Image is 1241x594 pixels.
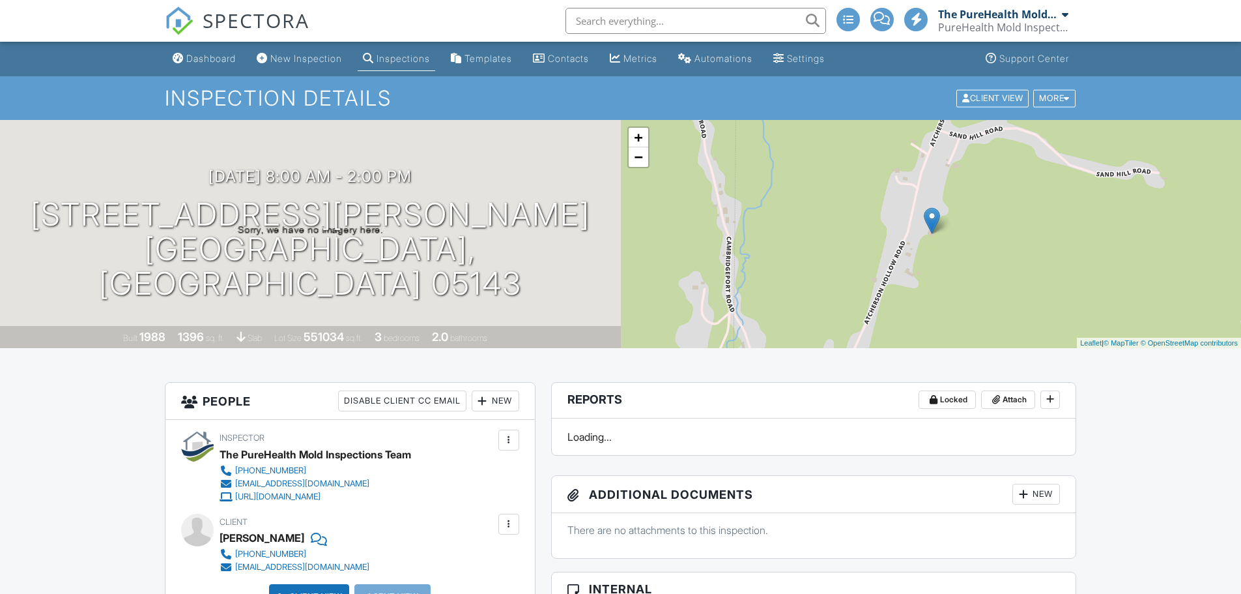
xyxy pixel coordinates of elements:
div: New [472,391,519,411]
div: [PHONE_NUMBER] [235,549,306,559]
a: Inspections [358,47,435,71]
div: 1988 [139,330,165,344]
div: More [1033,89,1076,107]
input: Search everything... [565,8,826,34]
span: Client [220,517,248,527]
div: Contacts [548,53,589,64]
div: | [1077,338,1241,349]
h3: [DATE] 8:00 am - 2:00 pm [208,168,412,185]
span: bedrooms [384,333,420,343]
a: [URL][DOMAIN_NAME] [220,490,401,503]
div: 551034 [304,330,344,344]
h1: [STREET_ADDRESS][PERSON_NAME] [GEOGRAPHIC_DATA], [GEOGRAPHIC_DATA] 05143 [21,198,600,301]
div: Inspections [377,53,430,64]
a: Zoom out [629,147,648,167]
h3: Additional Documents [552,476,1076,513]
p: There are no attachments to this inspection. [567,523,1061,537]
span: sq.ft. [346,333,362,343]
span: sq. ft. [206,333,224,343]
a: Client View [955,93,1032,102]
img: The Best Home Inspection Software - Spectora [165,7,193,35]
a: Leaflet [1080,339,1102,347]
span: Built [123,333,137,343]
a: Support Center [980,47,1074,71]
div: New Inspection [270,53,342,64]
a: [PHONE_NUMBER] [220,548,369,561]
div: 1396 [178,330,204,344]
div: Metrics [623,53,657,64]
a: Templates [446,47,517,71]
a: SPECTORA [165,18,309,45]
div: [URL][DOMAIN_NAME] [235,492,321,502]
a: New Inspection [251,47,347,71]
a: Settings [768,47,830,71]
div: Dashboard [186,53,236,64]
div: Automations [694,53,752,64]
div: The PureHealth Mold Inspections Team [220,445,411,464]
div: Support Center [999,53,1069,64]
a: Zoom in [629,128,648,147]
div: The PureHealth Mold Inspections Team [938,8,1059,21]
span: slab [248,333,262,343]
div: Settings [787,53,825,64]
a: [EMAIL_ADDRESS][DOMAIN_NAME] [220,477,401,490]
span: SPECTORA [203,7,309,34]
a: [EMAIL_ADDRESS][DOMAIN_NAME] [220,561,369,574]
div: [EMAIL_ADDRESS][DOMAIN_NAME] [235,562,369,572]
div: 3 [375,330,382,344]
div: [EMAIL_ADDRESS][DOMAIN_NAME] [235,479,369,489]
span: Lot Size [274,333,302,343]
a: Automations (Basic) [673,47,758,71]
div: Client View [956,89,1029,107]
a: [PHONE_NUMBER] [220,464,401,477]
a: Dashboard [167,47,241,71]
div: 2.0 [432,330,448,344]
div: Disable Client CC Email [338,391,466,411]
div: PureHealth Mold Inspections [938,21,1068,34]
span: bathrooms [450,333,487,343]
a: Metrics [605,47,663,71]
h1: Inspection Details [165,87,1077,110]
a: Contacts [528,47,594,71]
h3: People [165,383,535,420]
span: Inspector [220,433,264,443]
div: Templates [464,53,512,64]
div: [PHONE_NUMBER] [235,466,306,476]
div: New [1012,484,1060,505]
div: [PERSON_NAME] [220,528,304,548]
a: © OpenStreetMap contributors [1141,339,1238,347]
a: © MapTiler [1104,339,1139,347]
